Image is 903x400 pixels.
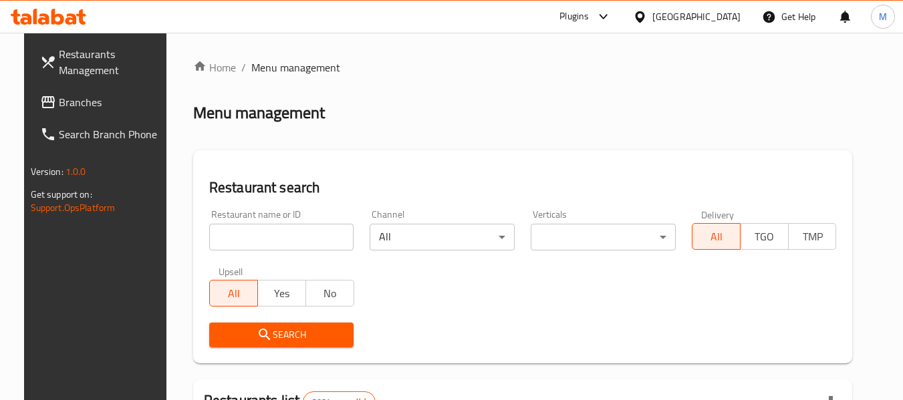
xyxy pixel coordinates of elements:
[740,223,789,250] button: TGO
[531,224,676,250] div: ​
[370,224,515,250] div: All
[31,163,63,180] span: Version:
[31,199,116,216] a: Support.OpsPlatform
[29,86,175,118] a: Branches
[193,102,325,124] h2: Menu management
[746,227,783,246] span: TGO
[257,280,306,307] button: Yes
[794,227,831,246] span: TMP
[241,59,246,75] li: /
[29,38,175,86] a: Restaurants Management
[692,223,741,250] button: All
[652,9,741,24] div: [GEOGRAPHIC_DATA]
[251,59,340,75] span: Menu management
[220,327,344,343] span: Search
[193,59,236,75] a: Home
[209,280,258,307] button: All
[701,210,735,219] label: Delivery
[209,224,354,250] input: Search for restaurant name or ID..
[31,186,92,203] span: Get support on:
[305,280,354,307] button: No
[263,284,301,303] span: Yes
[209,323,354,347] button: Search
[193,59,853,75] nav: breadcrumb
[311,284,349,303] span: No
[29,118,175,150] a: Search Branch Phone
[559,9,589,25] div: Plugins
[66,163,86,180] span: 1.0.0
[879,9,887,24] span: M
[59,126,164,142] span: Search Branch Phone
[788,223,837,250] button: TMP
[219,266,243,276] label: Upsell
[209,178,837,198] h2: Restaurant search
[698,227,735,246] span: All
[215,284,253,303] span: All
[59,94,164,110] span: Branches
[59,46,164,78] span: Restaurants Management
